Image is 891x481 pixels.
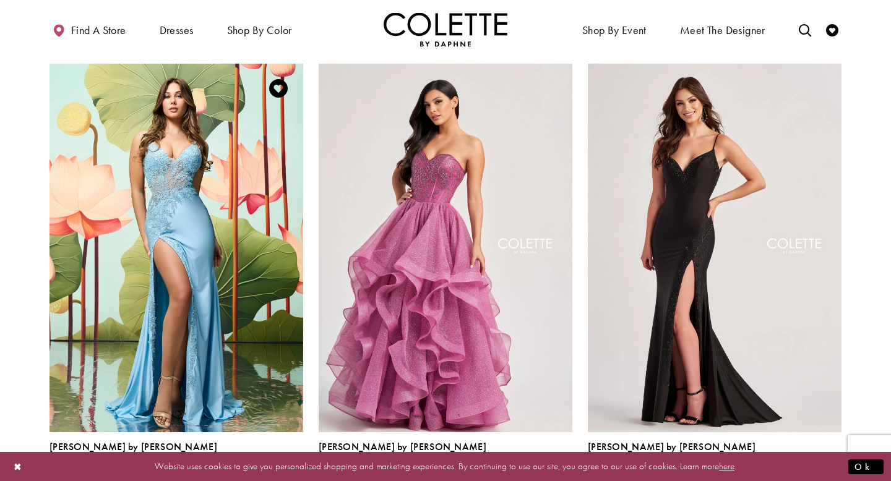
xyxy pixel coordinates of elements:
[265,75,291,101] a: Add to Wishlist
[680,24,765,36] span: Meet the designer
[823,12,841,46] a: Check Wishlist
[7,456,28,477] button: Close Dialog
[224,12,295,46] span: Shop by color
[319,440,486,453] span: [PERSON_NAME] by [PERSON_NAME]
[588,441,755,467] div: Colette by Daphne Style No. CL8485
[677,12,768,46] a: Meet the designer
[49,440,217,453] span: [PERSON_NAME] by [PERSON_NAME]
[384,12,507,46] a: Visit Home Page
[582,24,647,36] span: Shop By Event
[160,24,194,36] span: Dresses
[49,441,217,467] div: Colette by Daphne Style No. CL8535
[319,64,572,432] a: Visit Colette by Daphne Style No. CL8200 Page
[319,441,486,467] div: Colette by Daphne Style No. CL8200
[796,12,814,46] a: Toggle search
[848,459,884,474] button: Submit Dialog
[579,12,650,46] span: Shop By Event
[49,64,303,432] a: Visit Colette by Daphne Style No. CL8535 Page
[89,458,802,475] p: Website uses cookies to give you personalized shopping and marketing experiences. By continuing t...
[71,24,126,36] span: Find a store
[157,12,197,46] span: Dresses
[588,440,755,453] span: [PERSON_NAME] by [PERSON_NAME]
[384,12,507,46] img: Colette by Daphne
[227,24,292,36] span: Shop by color
[49,12,129,46] a: Find a store
[719,460,734,472] a: here
[588,64,841,432] a: Visit Colette by Daphne Style No. CL8485 Page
